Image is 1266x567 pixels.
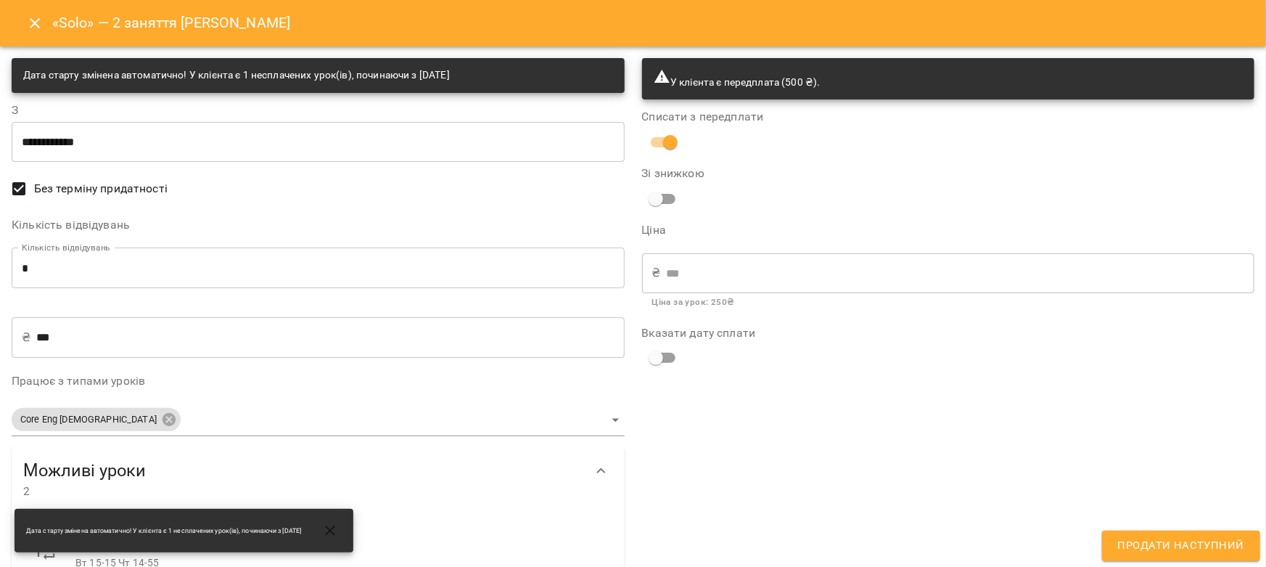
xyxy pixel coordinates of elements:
[642,224,1255,236] label: Ціна
[23,483,584,500] span: 2
[652,264,661,282] p: ₴
[12,375,625,387] label: Працює з типами уроків
[642,327,1255,339] label: Вказати дату сплати
[1118,537,1244,555] span: Продати наступний
[34,180,168,197] span: Без терміну придатності
[26,526,301,536] span: Дата старту змінена автоматично! У клієнта є 1 несплачених урок(ів), починаючи з [DATE]
[17,6,52,41] button: Close
[12,219,625,231] label: Кількість відвідувань
[12,404,625,436] div: Core Eng [DEMOGRAPHIC_DATA]
[23,62,450,89] div: Дата старту змінена автоматично! У клієнта є 1 несплачених урок(ів), починаючи з [DATE]
[12,413,165,427] span: Core Eng [DEMOGRAPHIC_DATA]
[642,111,1255,123] label: Списати з передплати
[642,168,846,179] label: Зі знижкою
[52,12,291,34] h6: «Solo» — 2 заняття [PERSON_NAME]
[12,105,625,116] label: З
[584,454,619,489] button: Show more
[12,408,181,431] div: Core Eng [DEMOGRAPHIC_DATA]
[23,460,584,482] span: Можливі уроки
[1102,531,1260,561] button: Продати наступний
[22,329,30,346] p: ₴
[652,297,734,307] b: Ціна за урок : 250 ₴
[654,76,821,88] span: У клієнта є передплата (500 ₴).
